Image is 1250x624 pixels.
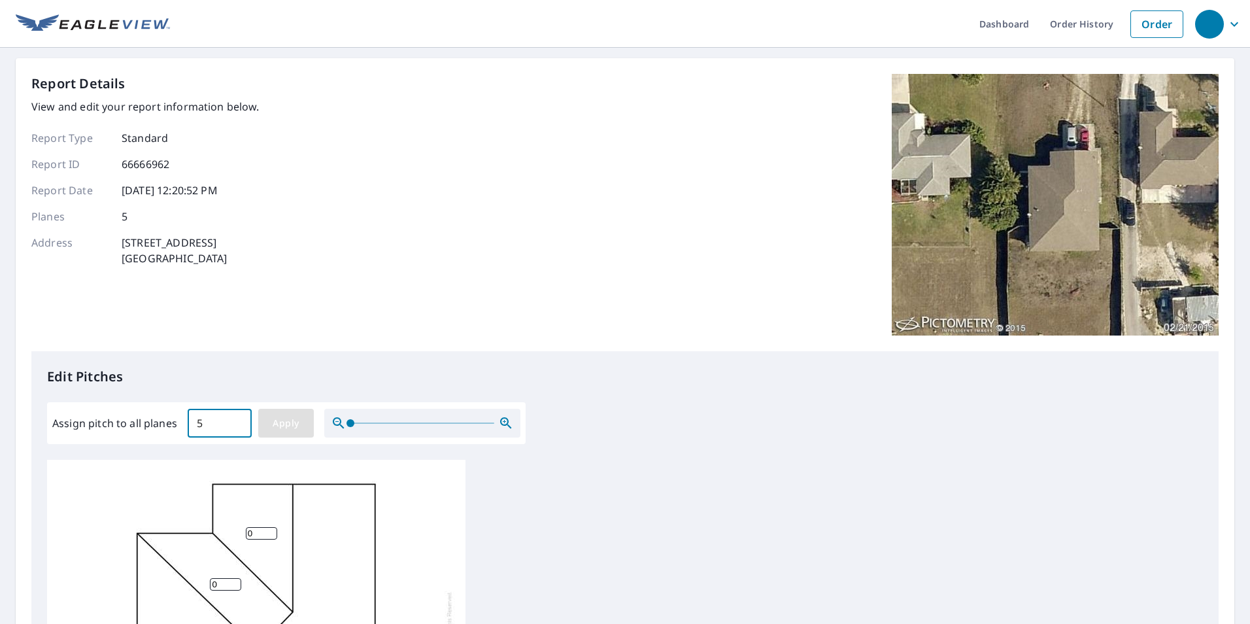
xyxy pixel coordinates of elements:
p: [DATE] 12:20:52 PM [122,182,218,198]
span: Apply [269,415,303,432]
p: 5 [122,209,127,224]
p: Report Type [31,130,110,146]
img: Top image [892,74,1219,336]
label: Assign pitch to all planes [52,415,177,431]
p: Address [31,235,110,266]
p: 66666962 [122,156,169,172]
p: Report ID [31,156,110,172]
p: [STREET_ADDRESS] [GEOGRAPHIC_DATA] [122,235,228,266]
p: Report Date [31,182,110,198]
p: Standard [122,130,168,146]
input: 00.0 [188,405,252,442]
p: View and edit your report information below. [31,99,260,114]
p: Planes [31,209,110,224]
a: Order [1130,10,1183,38]
img: EV Logo [16,14,170,34]
button: Apply [258,409,314,438]
p: Report Details [31,74,126,94]
p: Edit Pitches [47,367,1203,387]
